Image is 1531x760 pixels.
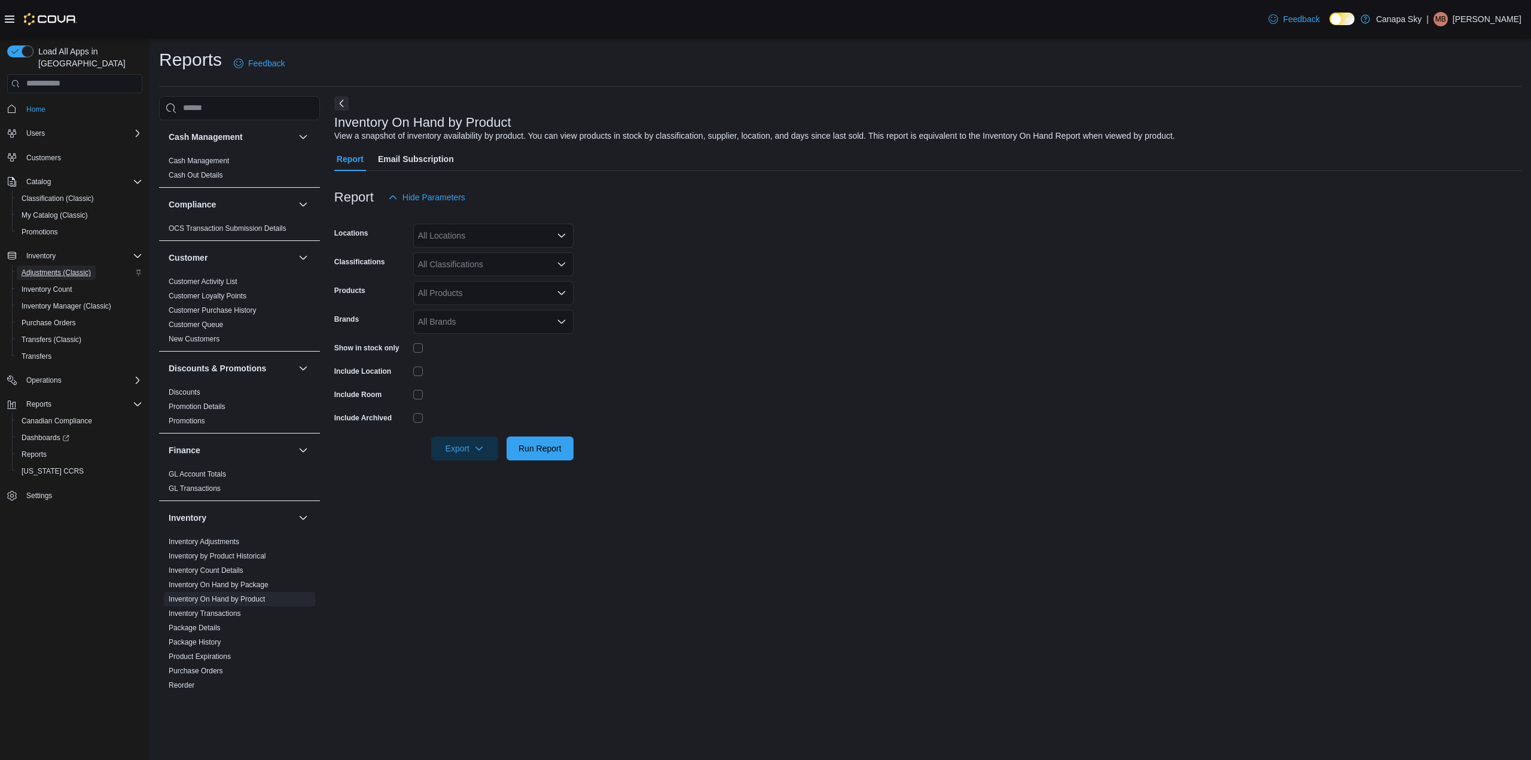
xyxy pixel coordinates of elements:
[17,208,142,222] span: My Catalog (Classic)
[22,373,142,387] span: Operations
[169,402,225,411] a: Promotion Details
[334,343,399,353] label: Show in stock only
[12,224,147,240] button: Promotions
[2,248,147,264] button: Inventory
[17,282,77,297] a: Inventory Count
[33,45,142,69] span: Load All Apps in [GEOGRAPHIC_DATA]
[22,102,50,117] a: Home
[169,470,226,478] a: GL Account Totals
[22,227,58,237] span: Promotions
[22,150,142,165] span: Customers
[334,130,1175,142] div: View a snapshot of inventory availability by product. You can view products in stock by classific...
[26,129,45,138] span: Users
[17,414,97,428] a: Canadian Compliance
[22,102,142,117] span: Home
[26,153,61,163] span: Customers
[169,335,219,343] a: New Customers
[26,491,52,500] span: Settings
[334,228,368,238] label: Locations
[12,207,147,224] button: My Catalog (Classic)
[169,292,246,300] a: Customer Loyalty Points
[22,301,111,311] span: Inventory Manager (Classic)
[1434,12,1448,26] div: Michael Barcellona
[22,450,47,459] span: Reports
[169,580,269,590] span: Inventory On Hand by Package
[1435,12,1446,26] span: MB
[169,417,205,425] a: Promotions
[169,624,221,632] a: Package Details
[169,484,221,493] span: GL Transactions
[17,349,56,364] a: Transfers
[169,444,294,456] button: Finance
[519,442,562,454] span: Run Report
[438,437,491,460] span: Export
[169,638,221,646] a: Package History
[22,489,57,503] a: Settings
[334,115,511,130] h3: Inventory On Hand by Product
[17,316,81,330] a: Purchase Orders
[22,126,50,141] button: Users
[22,210,88,220] span: My Catalog (Classic)
[507,437,574,460] button: Run Report
[169,334,219,344] span: New Customers
[169,131,243,143] h3: Cash Management
[22,433,69,442] span: Dashboards
[2,125,147,142] button: Users
[2,149,147,166] button: Customers
[169,552,266,560] a: Inventory by Product Historical
[169,416,205,426] span: Promotions
[17,431,142,445] span: Dashboards
[169,538,239,546] a: Inventory Adjustments
[169,362,294,374] button: Discounts & Promotions
[2,372,147,389] button: Operations
[22,335,81,344] span: Transfers (Classic)
[169,681,194,689] a: Reorder
[22,249,60,263] button: Inventory
[7,96,142,536] nav: Complex example
[383,185,470,209] button: Hide Parameters
[169,388,200,396] a: Discounts
[334,96,349,111] button: Next
[334,257,385,267] label: Classifications
[169,224,286,233] a: OCS Transaction Submission Details
[22,416,92,426] span: Canadian Compliance
[337,147,364,171] span: Report
[557,288,566,298] button: Open list of options
[22,126,142,141] span: Users
[17,299,142,313] span: Inventory Manager (Classic)
[169,595,265,603] a: Inventory On Hand by Product
[169,652,231,661] span: Product Expirations
[159,221,320,240] div: Compliance
[159,535,320,712] div: Inventory
[17,265,142,280] span: Adjustments (Classic)
[296,197,310,212] button: Compliance
[22,352,51,361] span: Transfers
[557,260,566,269] button: Open list of options
[378,147,454,171] span: Email Subscription
[169,171,223,179] a: Cash Out Details
[169,199,294,210] button: Compliance
[169,512,294,524] button: Inventory
[169,537,239,547] span: Inventory Adjustments
[557,231,566,240] button: Open list of options
[26,177,51,187] span: Catalog
[17,316,142,330] span: Purchase Orders
[12,413,147,429] button: Canadian Compliance
[12,264,147,281] button: Adjustments (Classic)
[26,251,56,261] span: Inventory
[159,154,320,187] div: Cash Management
[169,277,237,286] span: Customer Activity List
[26,399,51,409] span: Reports
[169,277,237,286] a: Customer Activity List
[17,464,142,478] span: Washington CCRS
[402,191,465,203] span: Hide Parameters
[17,191,99,206] a: Classification (Classic)
[17,191,142,206] span: Classification (Classic)
[169,252,208,264] h3: Customer
[22,175,56,189] button: Catalog
[17,332,86,347] a: Transfers (Classic)
[26,105,45,114] span: Home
